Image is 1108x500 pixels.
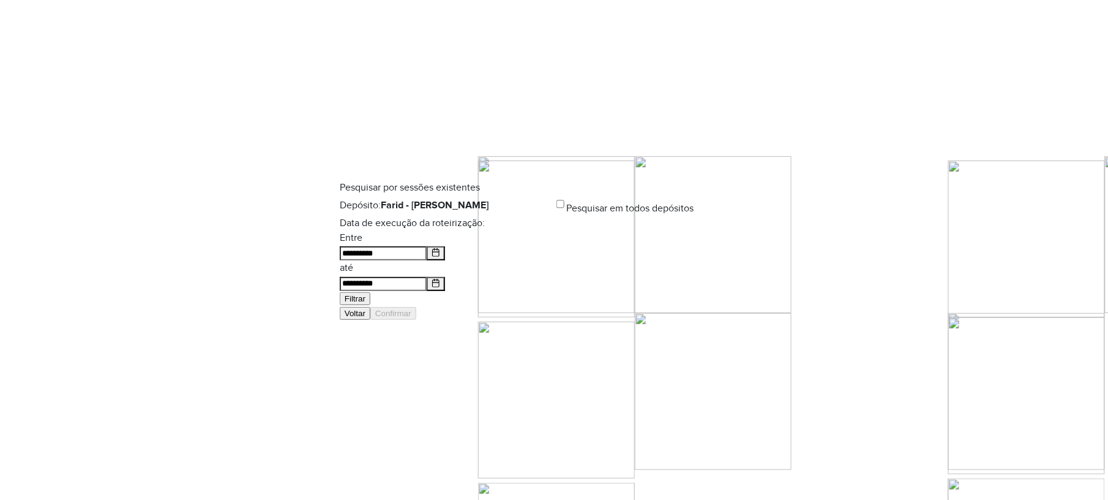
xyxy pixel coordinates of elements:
strong: Farid - [PERSON_NAME] [381,200,488,210]
button: Choose Date [427,246,445,260]
button: Filtrar [340,292,370,305]
label: até [340,262,353,273]
label: Data de execução da roteirização: [340,218,485,228]
button: Voltar [340,307,370,320]
label: Depósito: [340,200,488,210]
label: Entre [340,232,362,243]
button: Choose Date [427,277,445,291]
button: Confirmar [370,307,416,320]
div: Pesquisar em todos depósitos [554,195,768,216]
span: Pesquisar por sessões existentes [340,180,480,195]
